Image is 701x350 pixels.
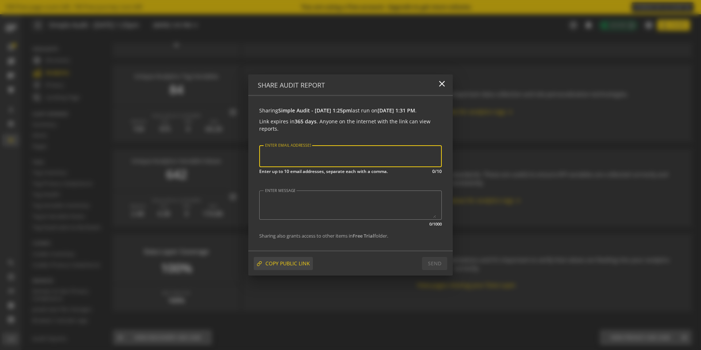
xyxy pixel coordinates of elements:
[248,74,453,96] op-modal-header: Share Audit Report
[437,79,447,89] mat-icon: close
[432,167,442,174] mat-hint: 0/10
[265,142,312,147] mat-label: ENTER EMAIL ADDRESSES
[278,107,351,114] strong: Simple Audit - [DATE] 1:25pm
[254,257,313,270] button: COPY PUBLIC LINK
[429,220,442,226] mat-hint: 0/1000
[259,118,442,132] p: Link expires in . Anyone on the internet with the link can view reports.
[353,232,374,239] strong: Free Trial
[265,188,296,193] mat-label: ENTER MESSAGE
[258,82,325,89] h4: Share Audit Report
[295,118,317,125] strong: 365 days
[378,107,415,114] strong: [DATE] 1:31 PM
[259,167,388,174] mat-hint: Enter up to 10 email addresses, separate each with a comma.
[265,257,310,270] span: COPY PUBLIC LINK
[259,232,442,239] p: Sharing also grants access to other items in folder.
[259,107,442,114] p: Sharing last run on .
